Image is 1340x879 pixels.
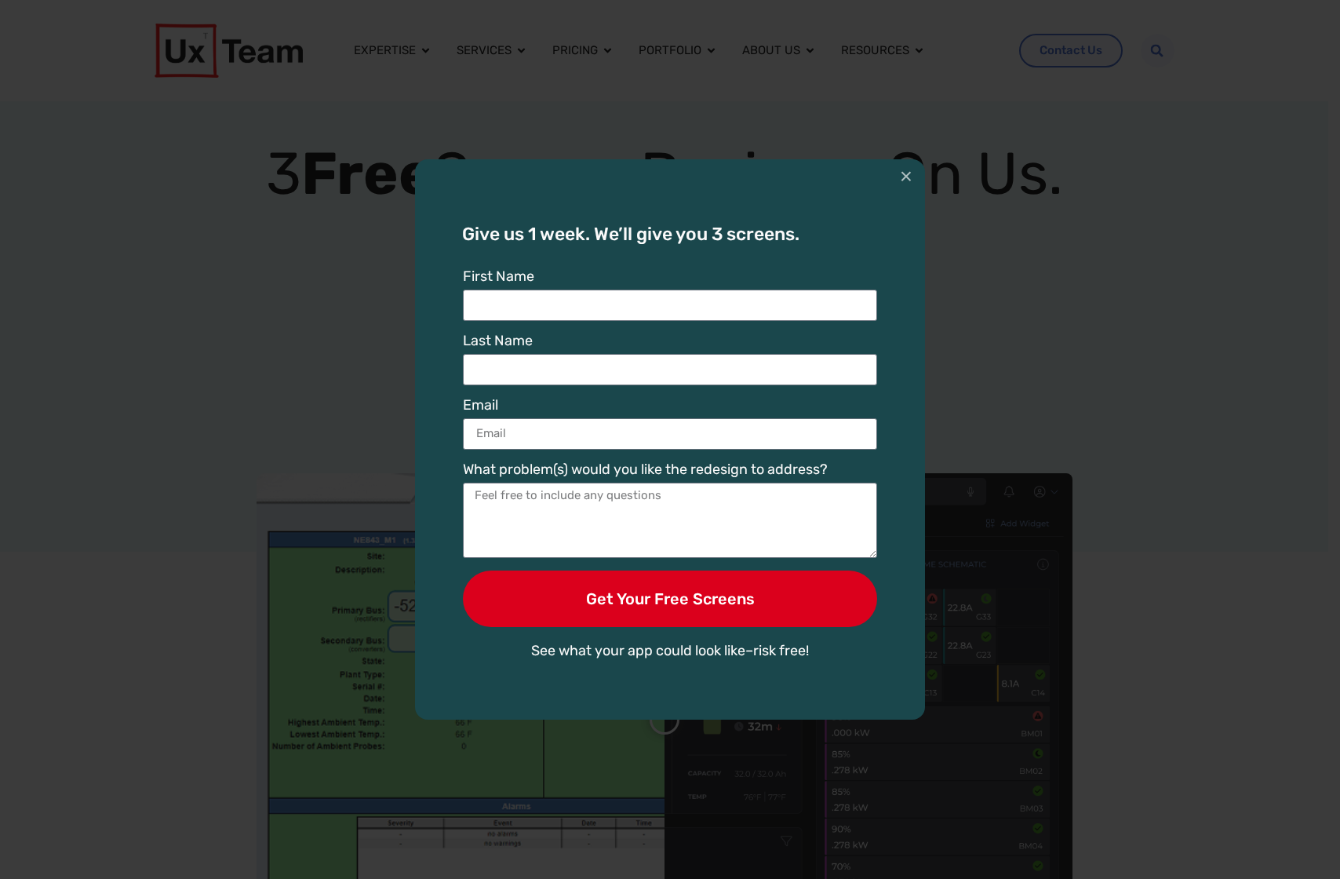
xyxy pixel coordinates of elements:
[463,398,498,418] label: Email
[463,269,534,290] label: First Name
[463,269,877,640] form: New Form
[463,571,877,627] button: Get Your Free Screens
[463,334,533,354] label: Last Name
[586,591,755,607] span: Get Your Free Screens
[1262,804,1340,879] iframe: Chat Widget
[462,225,878,243] h3: Give us 1 week. We’ll give you 3 screens.
[900,159,912,194] button: ×
[463,462,828,483] label: What problem(s) would you like the redesign to address?
[20,218,610,232] span: Subscribe to UX Team newsletter.
[462,640,878,662] p: See what your app could look like–risk free!
[308,1,364,14] span: Last Name
[4,221,14,231] input: Subscribe to UX Team newsletter.
[463,418,877,450] input: Email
